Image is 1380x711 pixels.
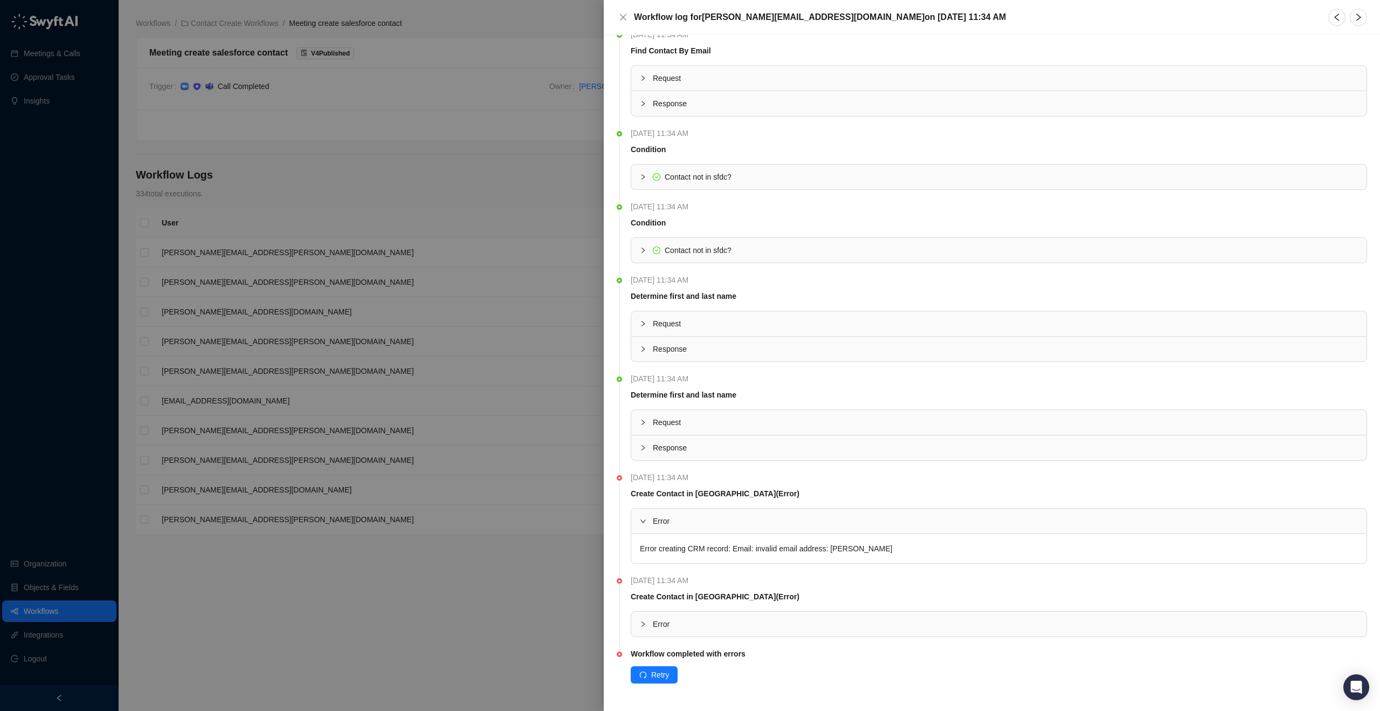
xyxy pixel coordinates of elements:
span: Contact not in sfdc? [665,246,732,255]
span: Retry [651,669,669,681]
div: Open Intercom Messenger [1343,674,1369,700]
span: [DATE] 11:34 AM [631,373,694,385]
span: [DATE] 11:34 AM [631,274,694,286]
span: collapsed [640,247,646,254]
span: Request [653,318,1358,330]
button: Retry [631,666,678,683]
h5: Workflow log for [PERSON_NAME][EMAIL_ADDRESS][DOMAIN_NAME] on [DATE] 11:34 AM [634,11,1006,24]
span: check-circle [653,173,660,181]
span: redo [639,671,647,679]
strong: Workflow completed with errors [631,650,746,658]
span: left [1333,13,1341,22]
span: collapsed [640,174,646,180]
span: collapsed [640,346,646,352]
span: collapsed [640,621,646,627]
strong: Find Contact By Email [631,46,711,55]
strong: Condition [631,145,666,154]
span: collapsed [640,419,646,426]
span: [DATE] 11:34 AM [631,201,694,213]
strong: Condition [631,218,666,227]
span: Contact not in sfdc? [665,173,732,181]
span: [DATE] 11:34 AM [631,127,694,139]
span: [DATE] 11:34 AM [631,471,694,483]
span: Response [653,343,1358,355]
span: expanded [640,518,646,524]
strong: Determine first and last name [631,292,736,300]
button: Close [617,11,630,24]
span: Response [653,442,1358,454]
span: Error [653,515,1358,527]
strong: Create Contact in [GEOGRAPHIC_DATA] (Error) [631,489,799,498]
span: collapsed [640,320,646,327]
span: close [619,13,627,22]
span: Request [653,416,1358,428]
span: Response [653,98,1358,110]
div: Error creating CRM record: Email: invalid email address: [PERSON_NAME] [631,534,1367,563]
strong: Determine first and last name [631,391,736,399]
span: Request [653,72,1358,84]
strong: Create Contact in [GEOGRAPHIC_DATA] (Error) [631,592,799,601]
span: check-circle [653,247,660,254]
span: collapsed [640,75,646,81]
span: [DATE] 11:34 AM [631,575,694,586]
span: Error [653,618,1358,630]
span: collapsed [640,445,646,451]
span: right [1354,13,1363,22]
span: collapsed [640,100,646,107]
